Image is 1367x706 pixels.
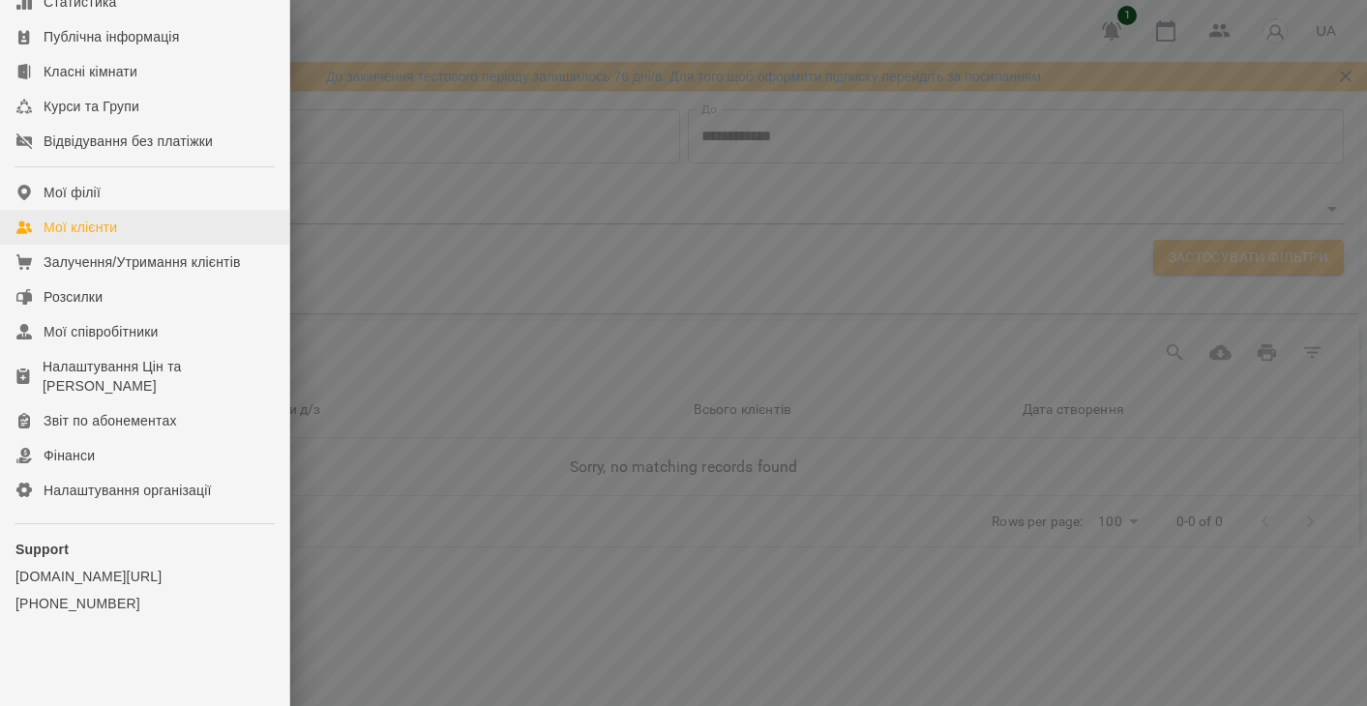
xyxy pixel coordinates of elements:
div: Відвідування без платіжки [44,132,213,151]
div: Курси та Групи [44,97,139,116]
div: Залучення/Утримання клієнтів [44,252,241,272]
div: Налаштування організації [44,481,212,500]
div: Налаштування Цін та [PERSON_NAME] [43,357,274,396]
div: Мої клієнти [44,218,117,237]
a: [DOMAIN_NAME][URL] [15,567,274,586]
div: Публічна інформація [44,27,179,46]
div: Розсилки [44,287,103,307]
a: [PHONE_NUMBER] [15,594,274,613]
div: Мої співробітники [44,322,159,341]
p: Support [15,540,274,559]
div: Класні кімнати [44,62,137,81]
div: Звіт по абонементах [44,411,177,430]
div: Мої філії [44,183,101,202]
div: Фінанси [44,446,95,465]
